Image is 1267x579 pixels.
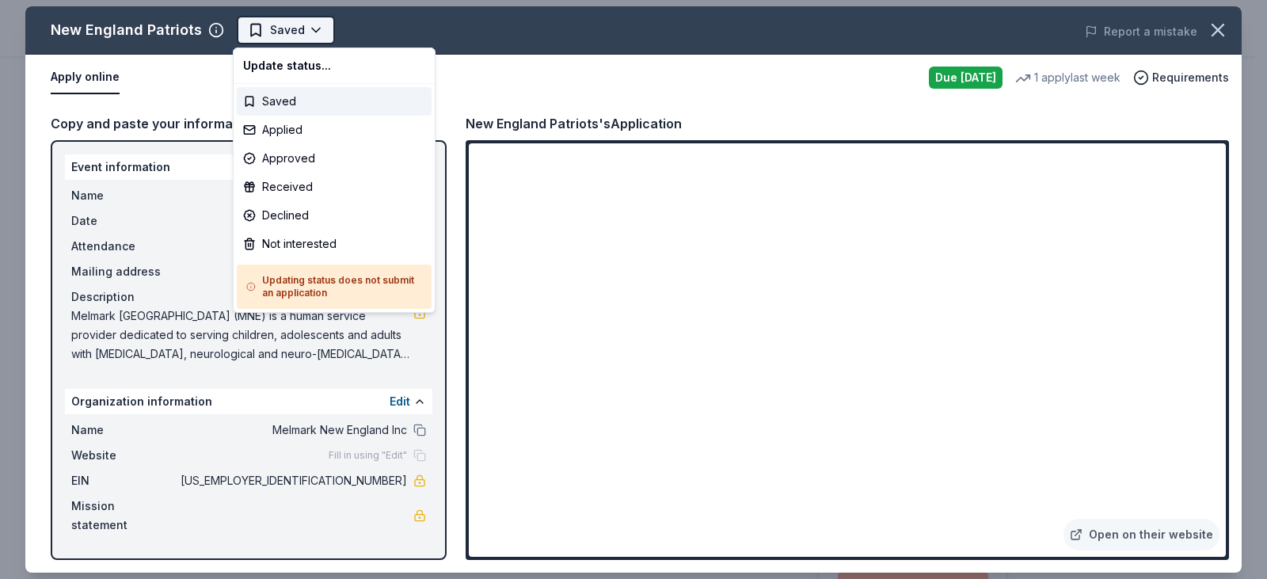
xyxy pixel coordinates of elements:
span: fore Melmark 2025 [337,19,441,38]
div: Applied [237,116,432,144]
div: Saved [237,87,432,116]
h5: Updating status does not submit an application [246,274,422,299]
div: Update status... [237,51,432,80]
div: Declined [237,201,432,230]
div: Approved [237,144,432,173]
div: Not interested [237,230,432,258]
div: Received [237,173,432,201]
